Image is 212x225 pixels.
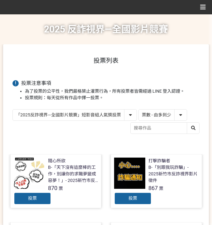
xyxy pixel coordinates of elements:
[25,88,200,95] li: 為了投票的公平性，我們嚴格禁止灌票行為，所有投票者皆需經過 LINE 登入認證。
[21,80,51,86] span: 投票注意事項
[48,158,65,164] div: 隨心所欲
[10,154,102,208] a: 隨心所欲B-「天下沒有這麼棒的工作，別讓你的求職夢變成惡夢！」- 2025新竹市反詐視界影片徵件870票投票
[59,186,63,191] span: 票
[148,185,158,191] span: 867
[148,158,170,164] div: 打擊詐騙者
[128,196,137,201] span: 投票
[48,185,57,191] span: 870
[25,95,200,101] li: 投票規則：每天從所有作品中擇一投票。
[111,154,202,208] a: 打擊詐騙者B-「別跟我玩詐騙」- 2025新竹市反詐視界影片徵件867票投票
[48,164,98,184] div: B-「天下沒有這麼棒的工作，別讓你的求職夢變成惡夢！」- 2025新竹市反詐視界影片徵件
[12,57,200,64] h1: 投票列表
[148,164,199,184] div: B-「別跟我玩詐騙」- 2025新竹市反詐視界影片徵件
[44,14,168,44] h1: 2025 反詐視界—全國影片競賽
[159,186,163,191] span: 票
[28,196,37,201] span: 投票
[131,123,199,134] input: 搜尋作品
